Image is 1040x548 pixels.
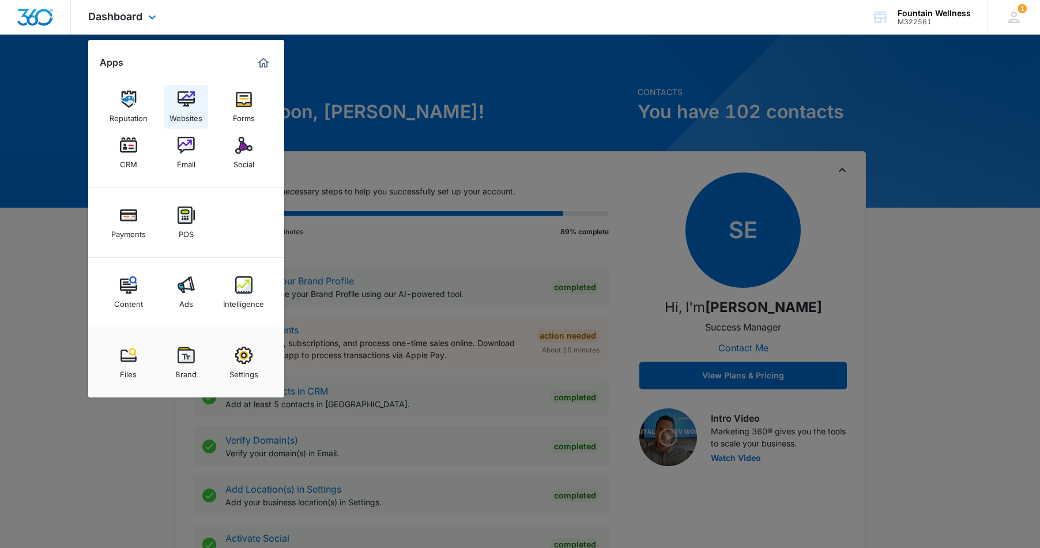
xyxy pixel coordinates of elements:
a: Intelligence [222,271,266,314]
div: Ads [179,294,193,309]
div: Payments [111,224,146,239]
a: Ads [164,271,208,314]
div: Content [114,294,143,309]
div: Settings [229,364,258,379]
a: Files [107,341,150,385]
a: Brand [164,341,208,385]
div: Social [233,154,254,169]
span: Dashboard [88,10,142,22]
div: notifications count [1018,4,1027,13]
div: account name [898,9,971,18]
a: POS [164,201,208,245]
a: Websites [164,85,208,129]
a: Settings [222,341,266,385]
div: Intelligence [223,294,264,309]
div: account id [898,18,971,26]
a: CRM [107,131,150,175]
a: Content [107,271,150,314]
a: Payments [107,201,150,245]
a: Email [164,131,208,175]
a: Forms [222,85,266,129]
a: Reputation [107,85,150,129]
div: Brand [175,364,197,379]
div: CRM [120,154,137,169]
div: Email [177,154,195,169]
div: Files [120,364,137,379]
div: POS [179,224,194,239]
h2: Apps [100,57,123,68]
div: Websites [169,108,202,123]
a: Marketing 360® Dashboard [254,54,273,72]
div: Forms [233,108,255,123]
div: Reputation [110,108,148,123]
span: 1 [1018,4,1027,13]
a: Social [222,131,266,175]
